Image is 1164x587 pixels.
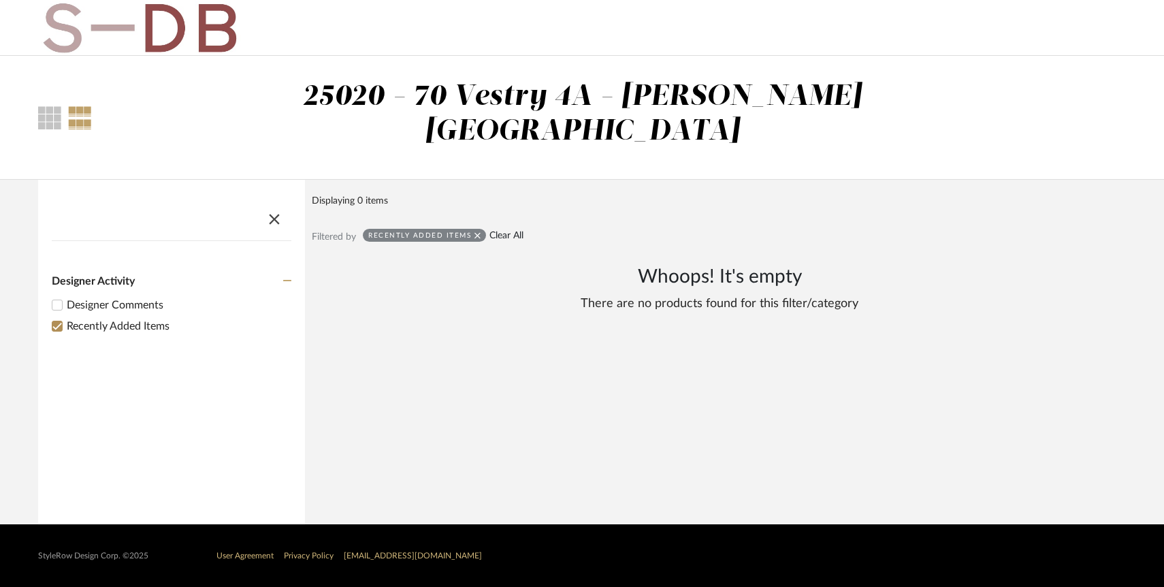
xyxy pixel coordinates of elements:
[312,229,356,244] div: Filtered by
[38,1,241,55] img: b32ebaae-4786-4be9-8124-206f41a110d9.jpg
[67,297,291,313] div: Designer Comments
[261,203,288,230] button: Close
[312,193,1120,208] div: Displaying 0 items
[284,552,334,560] a: Privacy Policy
[216,552,274,560] a: User Agreement
[638,266,802,289] h3: Whoops! It's empty
[344,552,482,560] a: [EMAIL_ADDRESS][DOMAIN_NAME]
[52,276,135,287] span: Designer Activity
[67,318,291,334] div: Recently Added Items
[303,82,862,146] div: 25020 - 70 Vestry 4A - [PERSON_NAME][GEOGRAPHIC_DATA]
[581,294,858,313] div: There are no products found for this filter/category
[38,551,148,561] div: StyleRow Design Corp. ©2025
[489,230,523,242] a: Clear All
[368,231,471,240] div: Recently Added Items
